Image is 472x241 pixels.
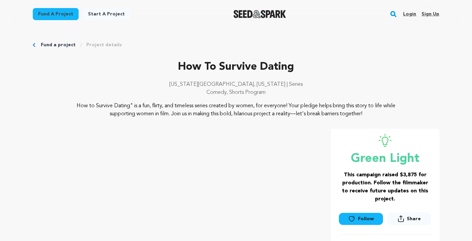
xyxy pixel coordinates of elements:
[387,213,431,228] span: Share
[339,152,432,166] p: Green Light
[73,102,399,118] p: How to Survive Dating" is a fun, flirty, and timeless series created by women, for everyone! Your...
[33,80,440,88] p: [US_STATE][GEOGRAPHIC_DATA], [US_STATE] | Series
[33,8,79,20] a: Fund a project
[403,9,416,19] a: Login
[41,42,76,48] a: Fund a project
[233,10,286,18] img: Seed&Spark Logo Dark Mode
[33,59,440,75] p: How To Survive Dating
[33,88,440,97] p: Comedy, Shorts Program
[421,9,439,19] a: Sign up
[33,42,440,48] div: Breadcrumb
[86,42,122,48] a: Project details
[83,8,130,20] a: Start a project
[233,10,286,18] a: Seed&Spark Homepage
[407,216,421,222] span: Share
[339,213,383,225] a: Follow
[387,213,431,225] button: Share
[339,171,432,203] h3: This campaign raised $3,875 for production. Follow the filmmaker to receive future updates on thi...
